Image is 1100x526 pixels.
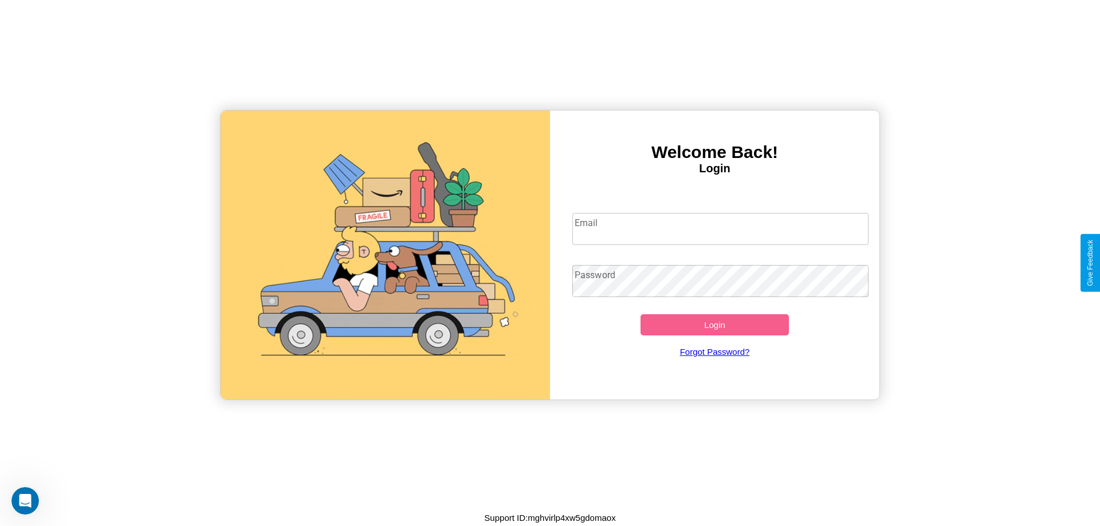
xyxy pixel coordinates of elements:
[484,510,615,525] p: Support ID: mghvirlp4xw5gdomaox
[11,487,39,515] iframe: Intercom live chat
[1086,240,1094,286] div: Give Feedback
[221,110,550,400] img: gif
[567,335,863,368] a: Forgot Password?
[550,143,879,162] h3: Welcome Back!
[550,162,879,175] h4: Login
[641,314,789,335] button: Login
